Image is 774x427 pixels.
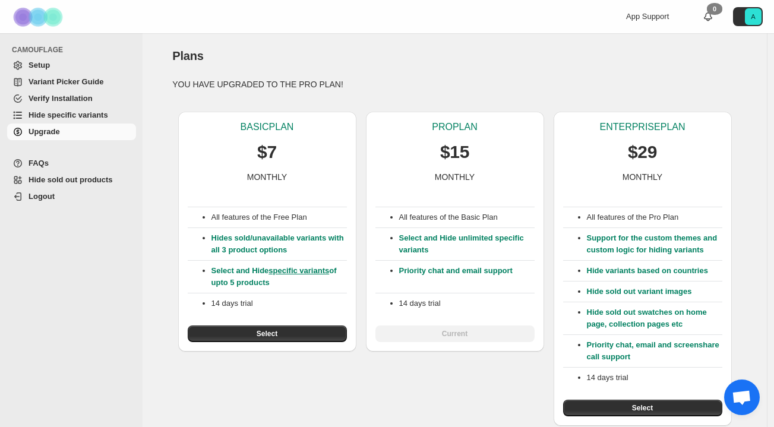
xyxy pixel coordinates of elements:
[587,306,722,330] p: Hide sold out swatches on home page, collection pages etc
[247,171,287,183] p: MONTHLY
[12,45,137,55] span: CAMOUFLAGE
[628,140,657,164] p: $29
[29,94,93,103] span: Verify Installation
[587,211,722,223] p: All features of the Pro Plan
[399,298,535,309] p: 14 days trial
[188,325,347,342] button: Select
[399,211,535,223] p: All features of the Basic Plan
[29,77,103,86] span: Variant Picker Guide
[7,172,136,188] a: Hide sold out products
[7,155,136,172] a: FAQs
[626,12,669,21] span: App Support
[745,8,762,25] span: Avatar with initials A
[7,188,136,205] a: Logout
[211,298,347,309] p: 14 days trial
[7,74,136,90] a: Variant Picker Guide
[29,192,55,201] span: Logout
[399,265,535,289] p: Priority chat and email support
[29,61,50,69] span: Setup
[211,211,347,223] p: All features of the Free Plan
[29,110,108,119] span: Hide specific variants
[172,49,203,62] span: Plans
[241,121,294,133] p: BASIC PLAN
[29,175,113,184] span: Hide sold out products
[724,379,760,415] div: Open chat
[257,329,277,339] span: Select
[399,232,535,256] p: Select and Hide unlimited specific variants
[7,107,136,124] a: Hide specific variants
[733,7,763,26] button: Avatar with initials A
[211,232,347,256] p: Hides sold/unavailable variants with all 3 product options
[257,140,277,164] p: $7
[563,400,722,416] button: Select
[268,266,329,275] a: specific variants
[172,78,737,90] p: YOU HAVE UPGRADED TO THE PRO PLAN!
[7,90,136,107] a: Verify Installation
[440,140,469,164] p: $15
[29,127,60,136] span: Upgrade
[7,124,136,140] a: Upgrade
[211,265,347,289] p: Select and Hide of upto 5 products
[587,286,722,298] p: Hide sold out variant images
[702,11,714,23] a: 0
[10,1,69,33] img: Camouflage
[587,339,722,363] p: Priority chat, email and screenshare call support
[623,171,662,183] p: MONTHLY
[7,57,136,74] a: Setup
[432,121,477,133] p: PRO PLAN
[29,159,49,167] span: FAQs
[599,121,685,133] p: ENTERPRISE PLAN
[587,265,722,277] p: Hide variants based on countries
[587,372,722,384] p: 14 days trial
[435,171,475,183] p: MONTHLY
[632,403,653,413] span: Select
[751,13,756,20] text: A
[707,3,722,15] div: 0
[587,232,722,256] p: Support for the custom themes and custom logic for hiding variants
